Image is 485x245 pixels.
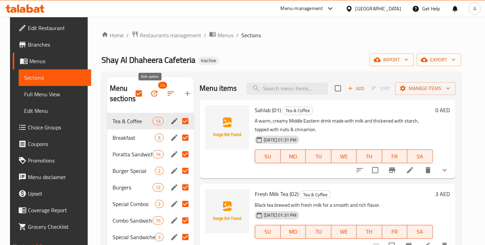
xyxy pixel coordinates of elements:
li: / [204,31,206,39]
button: edit [169,116,180,126]
span: Add [347,85,366,92]
button: export [417,53,461,66]
a: Branches [13,36,91,53]
button: delete [420,162,436,178]
div: items [153,117,164,125]
div: Menu-management [281,4,323,13]
span: Poratta Sandwich [113,150,153,158]
a: Upsell [13,185,91,202]
span: [DATE] 01:31 PM [261,212,299,218]
a: Promotions [13,152,91,169]
svg: Show Choices [440,166,449,174]
button: SU [255,225,280,239]
div: items [155,134,164,142]
button: TU [306,225,331,239]
button: MO [281,149,306,163]
a: Home [101,31,124,39]
button: MO [281,225,306,239]
button: edit [169,215,180,226]
div: Breakfast6edit [107,129,194,146]
button: SA [407,225,433,239]
li: / [126,31,129,39]
a: Coverage Report [13,202,91,218]
div: Special Combos [113,200,155,208]
a: Restaurants management [132,31,201,40]
button: import [370,53,414,66]
div: Inactive [198,57,219,65]
p: A warm, creamy Middle Eastern drink made with milk and thickened with starch, topped with nuts & ... [255,117,433,134]
button: show more [436,162,453,178]
span: Full Menu View [24,90,86,98]
a: Menus [13,53,91,69]
div: Burgers12edit [107,179,194,196]
a: Menu disclaimer [13,169,91,185]
span: MO [283,151,303,161]
button: Add section [179,85,196,102]
span: Combo Sandwiches [113,216,153,225]
img: Sahlab (01) [205,105,249,149]
span: TH [359,227,379,237]
span: TU [309,151,329,161]
img: Fresh Milk Tea (02) [205,189,249,233]
span: import [375,56,408,64]
div: Combo Sandwiches15edit [107,212,194,229]
span: Menus [217,31,233,39]
div: items [153,183,164,192]
span: Tea & Coffee [300,191,330,199]
span: Promotions [28,156,86,165]
span: 12 [153,184,163,191]
button: edit [169,133,180,143]
div: Tea & Coffee13edit [107,113,194,129]
button: Manage items [395,82,456,95]
a: Edit Menu [19,102,91,119]
button: TH [357,225,382,239]
div: Poratta Sandwich14edit [107,146,194,163]
button: SU [255,149,280,163]
span: Shay Al Dhaheera Cafeteria [101,52,195,68]
button: TU [306,149,331,163]
button: edit [169,232,180,242]
span: 15 [153,217,163,224]
button: edit [169,182,180,193]
span: TH [359,151,379,161]
button: sort-choices [351,162,368,178]
span: Select section [331,81,345,96]
span: 13 [153,118,163,125]
span: Sections [241,31,261,39]
span: 3 [155,234,163,241]
span: Edit Menu [24,107,86,115]
button: Branch-specific-item [384,162,400,178]
span: MO [283,227,303,237]
span: Tea & Coffee [283,107,313,115]
button: WE [331,225,357,239]
span: 14 [153,151,163,158]
span: Select to update [368,163,382,177]
span: Grocery Checklist [28,223,86,231]
button: FR [382,149,408,163]
button: edit [169,199,180,209]
span: Tea & Coffee [113,117,153,125]
span: SU [258,227,278,237]
div: Tea & Coffee [282,107,313,115]
div: items [155,200,164,208]
span: Sahlab (01) [255,105,281,115]
button: edit [169,149,180,159]
h2: Menu items [200,83,237,94]
span: 2 [155,168,163,174]
span: Sections [24,73,86,82]
div: Burger Special2edit [107,163,194,179]
button: SA [407,149,433,163]
span: Coupons [28,140,86,148]
span: Restaurants management [140,31,201,39]
span: [DATE] 01:31 PM [261,137,299,143]
span: Upsell [28,189,86,198]
li: / [236,31,239,39]
div: Breakfast [113,134,155,142]
span: Menu disclaimer [28,173,86,181]
div: Special Combos2edit [107,196,194,212]
h6: 0 AED [436,105,450,115]
span: Burger Special [113,167,155,175]
span: A [473,5,476,12]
